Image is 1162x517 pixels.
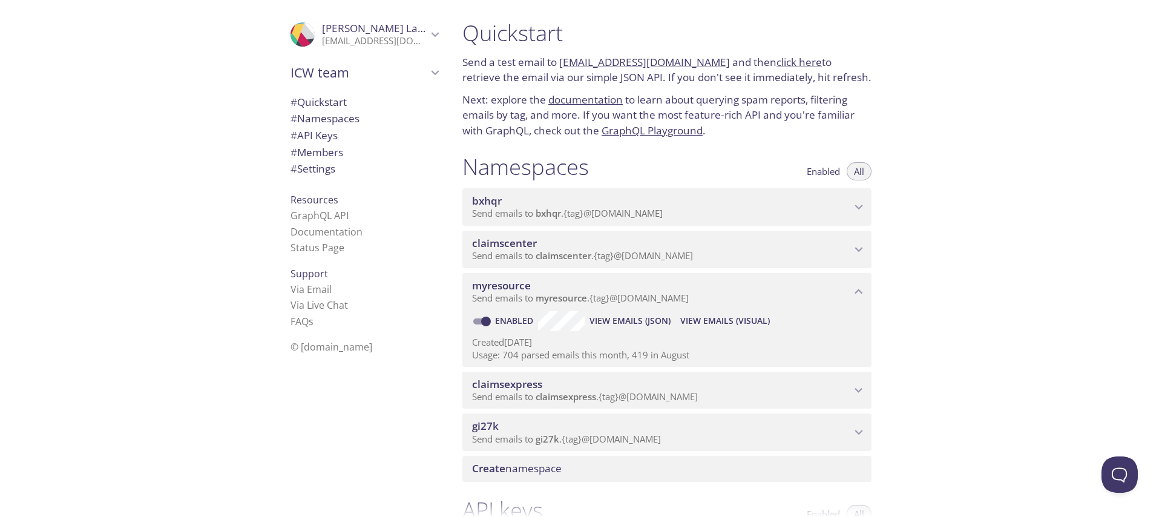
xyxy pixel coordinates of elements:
[462,456,871,481] div: Create namespace
[462,413,871,451] div: gi27k namespace
[462,54,871,85] p: Send a test email to and then to retrieve the email via our simple JSON API. If you don't see it ...
[290,128,338,142] span: API Keys
[290,128,297,142] span: #
[1101,456,1138,493] iframe: Help Scout Beacon - Open
[559,55,730,69] a: [EMAIL_ADDRESS][DOMAIN_NAME]
[462,273,871,311] div: myresource namespace
[472,433,661,445] span: Send emails to . {tag} @[DOMAIN_NAME]
[281,160,448,177] div: Team Settings
[290,95,297,109] span: #
[472,461,505,475] span: Create
[493,315,538,326] a: Enabled
[281,15,448,54] div: Rajesh Lakhinana
[472,419,499,433] span: gi27k
[290,241,344,254] a: Status Page
[472,207,663,219] span: Send emails to . {tag} @[DOMAIN_NAME]
[281,127,448,144] div: API Keys
[472,390,698,403] span: Send emails to . {tag} @[DOMAIN_NAME]
[799,162,847,180] button: Enabled
[472,377,542,391] span: claimsexpress
[536,292,587,304] span: myresource
[281,110,448,127] div: Namespaces
[290,193,338,206] span: Resources
[290,209,349,222] a: GraphQL API
[290,283,332,296] a: Via Email
[462,188,871,226] div: bxhqr namespace
[536,249,591,262] span: claimscenter
[472,249,693,262] span: Send emails to . {tag} @[DOMAIN_NAME]
[290,315,313,328] a: FAQ
[281,144,448,161] div: Members
[472,461,562,475] span: namespace
[281,94,448,111] div: Quickstart
[589,314,671,328] span: View Emails (JSON)
[290,267,328,280] span: Support
[462,372,871,409] div: claimsexpress namespace
[462,153,589,180] h1: Namespaces
[462,231,871,268] div: claimscenter namespace
[290,145,343,159] span: Members
[776,55,822,69] a: click here
[290,298,348,312] a: Via Live Chat
[322,35,427,47] p: [EMAIL_ADDRESS][DOMAIN_NAME]
[290,111,297,125] span: #
[675,311,775,331] button: View Emails (Visual)
[290,111,359,125] span: Namespaces
[536,433,559,445] span: gi27k
[290,225,363,239] a: Documentation
[472,278,531,292] span: myresource
[585,311,675,331] button: View Emails (JSON)
[680,314,770,328] span: View Emails (Visual)
[472,336,862,349] p: Created [DATE]
[290,162,297,176] span: #
[847,162,871,180] button: All
[536,390,596,403] span: claimsexpress
[309,315,313,328] span: s
[472,236,537,250] span: claimscenter
[322,21,458,35] span: [PERSON_NAME] Lakhinana
[462,19,871,47] h1: Quickstart
[602,123,703,137] a: GraphQL Playground
[472,349,862,361] p: Usage: 704 parsed emails this month, 419 in August
[290,162,335,176] span: Settings
[462,92,871,139] p: Next: explore the to learn about querying spam reports, filtering emails by tag, and more. If you...
[290,145,297,159] span: #
[472,292,689,304] span: Send emails to . {tag} @[DOMAIN_NAME]
[548,93,623,107] a: documentation
[472,194,502,208] span: bxhqr
[290,340,372,354] span: © [DOMAIN_NAME]
[536,207,561,219] span: bxhqr
[290,95,347,109] span: Quickstart
[281,57,448,88] div: ICW team
[290,64,427,81] span: ICW team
